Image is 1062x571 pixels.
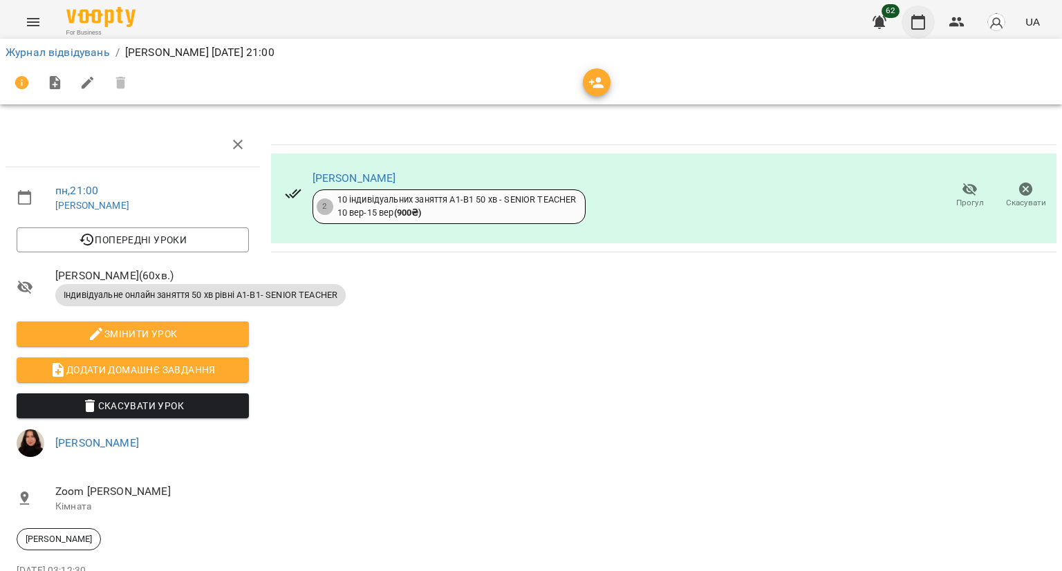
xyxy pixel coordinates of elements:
span: [PERSON_NAME] [17,533,100,545]
span: [PERSON_NAME] ( 60 хв. ) [55,268,249,284]
button: Скасувати [998,176,1054,215]
a: [PERSON_NAME] [313,171,396,185]
span: Скасувати [1006,197,1046,209]
button: Скасувати Урок [17,393,249,418]
button: Змінити урок [17,321,249,346]
button: Попередні уроки [17,227,249,252]
span: UA [1025,15,1040,29]
span: Прогул [956,197,984,209]
a: Журнал відвідувань [6,46,110,59]
img: Voopty Logo [66,7,136,27]
span: Zoom [PERSON_NAME] [55,483,249,500]
span: For Business [66,28,136,37]
span: 62 [882,4,900,18]
span: Додати домашнє завдання [28,362,238,378]
p: Кімната [55,500,249,514]
a: [PERSON_NAME] [55,200,129,211]
button: UA [1020,9,1045,35]
nav: breadcrumb [6,44,1056,61]
span: Індивідуальне онлайн заняття 50 хв рівні А1-В1- SENIOR TEACHER [55,289,346,301]
button: Додати домашнє завдання [17,357,249,382]
img: f03f69f67fb0d43a17b4b22e2420ed0c.jpg [17,429,44,457]
div: [PERSON_NAME] [17,528,101,550]
div: 2 [317,198,333,215]
span: Змінити урок [28,326,238,342]
img: avatar_s.png [987,12,1006,32]
a: [PERSON_NAME] [55,436,139,449]
button: Прогул [942,176,998,215]
b: ( 900 ₴ ) [394,207,422,218]
p: [PERSON_NAME] [DATE] 21:00 [125,44,274,61]
span: Попередні уроки [28,232,238,248]
span: Скасувати Урок [28,397,238,414]
div: 10 індивідуальних заняття А1-В1 50 хв - SENIOR TEACHER 10 вер - 15 вер [337,194,577,219]
li: / [115,44,120,61]
button: Menu [17,6,50,39]
a: пн , 21:00 [55,184,98,197]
